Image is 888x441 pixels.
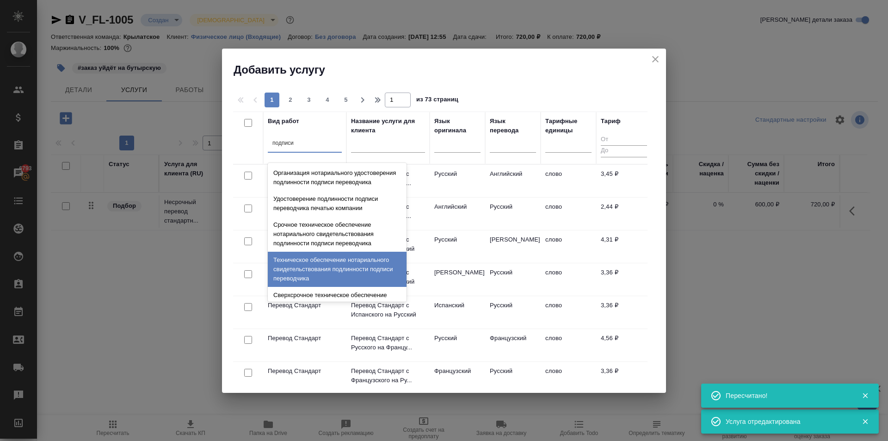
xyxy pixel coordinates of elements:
[268,287,407,322] div: Сверхсрочное техническое обеспечение нотариального свидетельствования подлинности подписи перевод...
[268,334,342,343] p: Перевод Стандарт
[856,391,875,400] button: Закрыть
[268,217,407,252] div: Срочное техническое обеспечение нотариального свидетельствования подлинности подписи переводчика
[320,93,335,107] button: 4
[268,165,407,191] div: Организация нотариального удостоверения подлинности подписи переводчика
[430,198,485,230] td: Английский
[541,362,596,394] td: слово
[339,95,353,105] span: 5
[596,230,652,263] td: 4,31 ₽
[320,95,335,105] span: 4
[541,263,596,296] td: слово
[485,296,541,329] td: Русский
[234,62,666,77] h2: Добавить услугу
[726,417,848,426] div: Услуга отредактирована
[430,362,485,394] td: Французский
[596,165,652,197] td: 3,45 ₽
[596,263,652,296] td: 3,36 ₽
[430,165,485,197] td: Русский
[726,391,848,400] div: Пересчитано!
[601,145,647,157] input: До
[430,263,485,296] td: [PERSON_NAME]
[541,165,596,197] td: слово
[430,230,485,263] td: Русский
[351,334,425,352] p: Перевод Стандарт с Русского на Францу...
[490,117,536,135] div: Язык перевода
[430,329,485,361] td: Русский
[416,94,458,107] span: из 73 страниц
[596,296,652,329] td: 3,36 ₽
[485,362,541,394] td: Русский
[268,117,299,126] div: Вид работ
[283,95,298,105] span: 2
[339,93,353,107] button: 5
[430,296,485,329] td: Испанский
[485,329,541,361] td: Французский
[596,362,652,394] td: 3,36 ₽
[485,263,541,296] td: Русский
[268,191,407,217] div: Удостоверение подлинности подписи переводчика печатью компании
[485,198,541,230] td: Русский
[351,117,425,135] div: Название услуги для клиента
[351,301,425,319] p: Перевод Стандарт с Испанского на Русский
[485,165,541,197] td: Английский
[351,366,425,385] p: Перевод Стандарт с Французского на Ру...
[485,230,541,263] td: [PERSON_NAME]
[541,329,596,361] td: слово
[596,198,652,230] td: 2,44 ₽
[302,95,316,105] span: 3
[545,117,592,135] div: Тарифные единицы
[648,52,662,66] button: close
[541,296,596,329] td: слово
[601,117,621,126] div: Тариф
[856,417,875,426] button: Закрыть
[596,329,652,361] td: 4,56 ₽
[268,366,342,376] p: Перевод Стандарт
[434,117,481,135] div: Язык оригинала
[283,93,298,107] button: 2
[601,134,647,146] input: От
[268,301,342,310] p: Перевод Стандарт
[541,198,596,230] td: слово
[302,93,316,107] button: 3
[541,230,596,263] td: слово
[268,252,407,287] div: Техническое обеспечение нотариального свидетельствования подлинности подписи переводчика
